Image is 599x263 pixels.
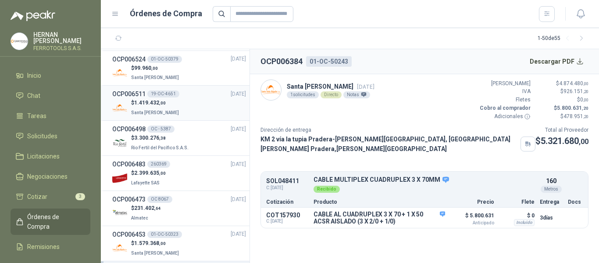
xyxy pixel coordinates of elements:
[131,134,190,142] p: $
[579,137,588,146] span: ,00
[27,111,46,121] span: Tareas
[112,195,146,204] h3: OCP006473
[450,210,494,225] p: $ 5.800.631
[147,161,170,168] div: 260369
[159,241,166,246] span: ,00
[112,195,246,222] a: OCP006473OC 8067[DATE] Company Logo$231.402,64Almatec
[27,242,60,252] span: Remisiones
[112,65,128,81] img: Company Logo
[112,54,246,82] a: OCP00652401-OC-50379[DATE] Company Logo$99.960,00Santa [PERSON_NAME]
[33,46,90,51] p: FERROTOOLS S.A.S.
[266,184,308,191] span: C: [DATE]
[147,126,175,133] div: OC - 5387
[536,96,588,104] p: $
[112,54,146,64] h3: OCP006524
[11,188,90,205] a: Cotizar3
[131,110,179,115] span: Santa [PERSON_NAME]
[314,186,340,193] div: Recibido
[478,96,531,104] p: Fletes
[557,105,588,111] span: 5.800.631
[11,209,90,235] a: Órdenes de Compra
[112,170,128,186] img: Company Logo
[11,148,90,165] a: Licitaciones
[159,101,166,105] span: ,00
[27,212,82,231] span: Órdenes de Compra
[147,56,182,63] div: 01-OC-50379
[11,168,90,185] a: Negociaciones
[131,180,160,185] span: Lafayette SAS
[261,80,281,100] img: Company Logo
[131,239,181,248] p: $
[112,230,246,257] a: OCP00645301-OC-50323[DATE] Company Logo$1.579.368,00Santa [PERSON_NAME]
[314,176,535,184] p: CABLE MULTIPLEX CUADRUPLEX 3 X 70MM
[478,87,531,96] p: IVA
[314,211,445,225] p: CABLE AL CUADRUPLEX 3 X 70 + 1 X 50 ACSR AISLADO (3 X 2/0 + 1/0)
[563,88,588,94] span: 926.151
[231,195,246,204] span: [DATE]
[583,97,588,102] span: ,00
[568,199,583,205] p: Docs
[27,172,68,181] span: Negociaciones
[112,159,146,169] h3: OCP006483
[134,205,161,211] span: 231.402
[231,90,246,98] span: [DATE]
[11,108,90,124] a: Tareas
[134,170,166,176] span: 2.399.635
[321,91,342,98] div: Directo
[27,71,41,80] span: Inicio
[536,112,588,121] p: $
[134,135,166,141] span: 3.300.276
[112,89,146,99] h3: OCP006511
[112,124,246,152] a: OCP006498OC - 5387[DATE] Company Logo$3.300.276,38Rio Fertil del Pacífico S.A.S.
[266,178,308,184] p: SOL048411
[112,230,146,239] h3: OCP006453
[450,221,494,225] span: Anticipado
[134,65,158,71] span: 99.960
[112,89,246,117] a: OCP00651119-OC-4651[DATE] Company Logo$1.419.432,00Santa [PERSON_NAME]
[134,240,166,246] span: 1.579.368
[131,251,179,256] span: Santa [PERSON_NAME]
[540,213,563,223] p: 3 días
[27,131,57,141] span: Solicitudes
[75,193,85,200] span: 3
[112,135,128,151] img: Company Logo
[260,55,303,68] h2: OCP006384
[131,75,179,80] span: Santa [PERSON_NAME]
[540,199,563,205] p: Entrega
[130,7,202,20] h1: Órdenes de Compra
[33,32,90,44] p: HERNAN [PERSON_NAME]
[525,53,589,70] button: Descargar PDF
[314,199,445,205] p: Producto
[536,87,588,96] p: $
[131,145,189,150] span: Rio Fertil del Pacífico S.A.S.
[131,204,161,213] p: $
[306,56,352,67] div: 01-OC-50243
[11,87,90,104] a: Chat
[546,176,556,186] p: 160
[583,114,588,119] span: ,20
[231,55,246,63] span: [DATE]
[266,199,308,205] p: Cotización
[112,241,128,256] img: Company Logo
[541,186,562,193] div: Metros
[266,212,308,219] p: COT157930
[580,97,588,103] span: 0
[499,210,535,221] p: $ 0
[231,125,246,133] span: [DATE]
[538,32,588,46] div: 1 - 50 de 55
[11,128,90,144] a: Solicitudes
[11,11,55,21] img: Logo peakr
[131,99,181,107] p: $
[154,206,161,211] span: ,64
[535,134,588,148] p: $
[131,169,166,177] p: $
[536,79,588,88] p: $
[11,33,28,50] img: Company Logo
[147,90,179,97] div: 19-OC-4651
[231,230,246,238] span: [DATE]
[11,238,90,255] a: Remisiones
[514,219,535,226] div: Incluido
[478,112,531,121] p: Adicionales
[541,136,588,146] span: 5.321.680
[260,126,535,134] p: Dirección de entrega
